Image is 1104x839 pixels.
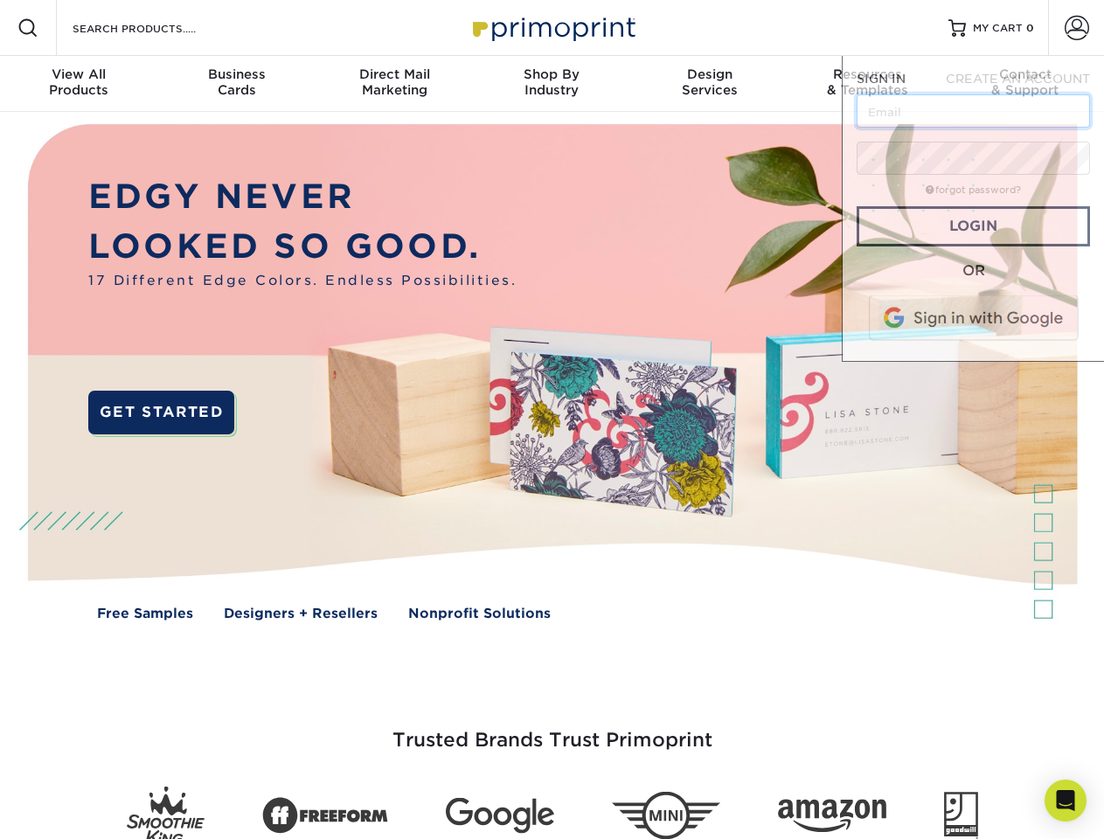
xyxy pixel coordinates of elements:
[408,604,551,624] a: Nonprofit Solutions
[88,391,234,434] a: GET STARTED
[857,206,1090,246] a: Login
[316,66,473,82] span: Direct Mail
[788,66,946,98] div: & Templates
[157,66,315,98] div: Cards
[88,271,517,291] span: 17 Different Edge Colors. Endless Possibilities.
[973,21,1023,36] span: MY CART
[41,687,1064,773] h3: Trusted Brands Trust Primoprint
[157,56,315,112] a: BusinessCards
[473,56,630,112] a: Shop ByIndustry
[71,17,241,38] input: SEARCH PRODUCTS.....
[857,94,1090,128] input: Email
[631,66,788,98] div: Services
[1045,780,1087,822] div: Open Intercom Messenger
[946,72,1090,86] span: CREATE AN ACCOUNT
[944,792,978,839] img: Goodwill
[857,260,1090,281] div: OR
[224,604,378,624] a: Designers + Resellers
[1026,22,1034,34] span: 0
[631,56,788,112] a: DesignServices
[88,222,517,272] p: LOOKED SO GOOD.
[88,172,517,222] p: EDGY NEVER
[316,56,473,112] a: Direct MailMarketing
[465,9,640,46] img: Primoprint
[926,184,1021,196] a: forgot password?
[4,786,149,833] iframe: Google Customer Reviews
[778,800,886,833] img: Amazon
[473,66,630,82] span: Shop By
[631,66,788,82] span: Design
[473,66,630,98] div: Industry
[446,798,554,834] img: Google
[157,66,315,82] span: Business
[316,66,473,98] div: Marketing
[788,66,946,82] span: Resources
[788,56,946,112] a: Resources& Templates
[97,604,193,624] a: Free Samples
[857,72,906,86] span: SIGN IN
